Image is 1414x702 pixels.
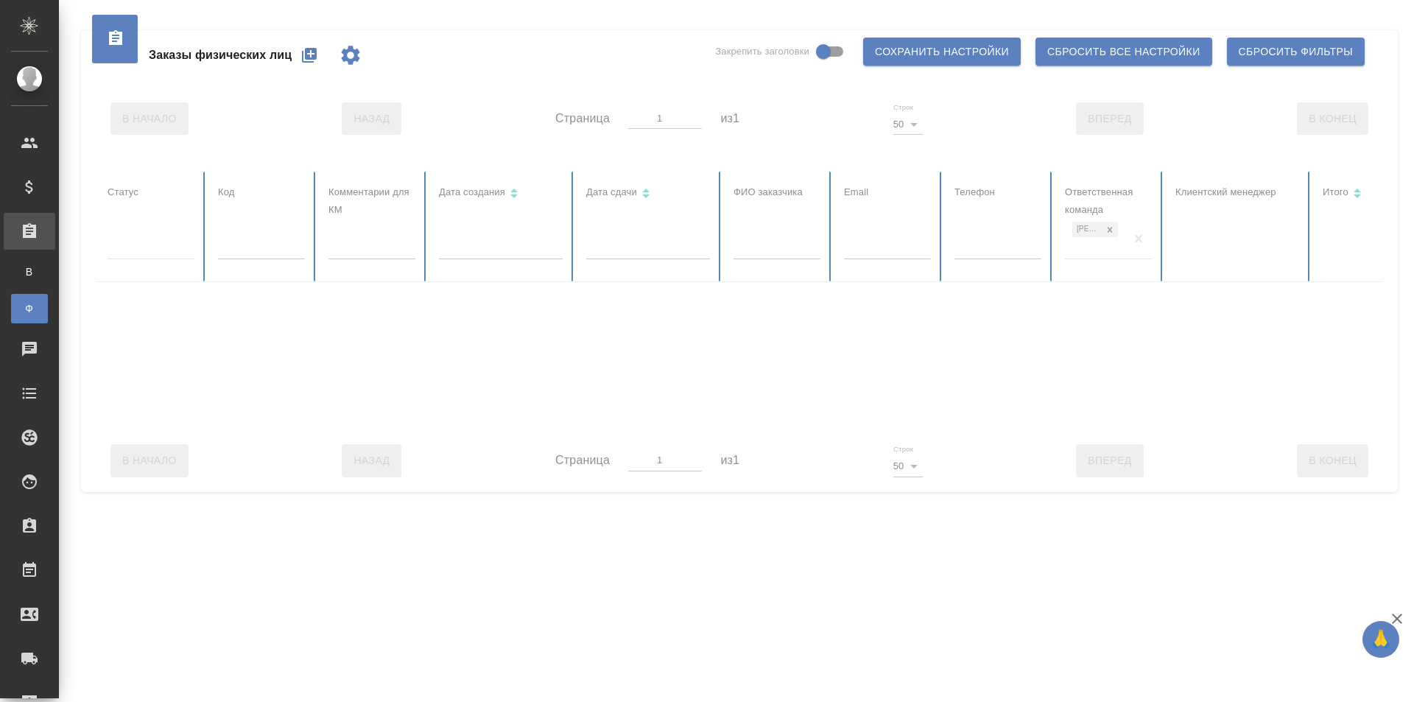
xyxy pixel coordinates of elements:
span: 🙏 [1368,624,1393,655]
button: 🙏 [1362,621,1399,658]
span: Сбросить все настройки [1047,43,1200,61]
span: В [18,264,41,279]
button: Сбросить фильтры [1227,38,1365,66]
button: Сохранить настройки [863,38,1021,66]
span: Ф [18,301,41,316]
span: Сохранить настройки [875,43,1009,61]
a: Ф [11,294,48,323]
a: В [11,257,48,287]
button: Создать [292,38,327,73]
span: Сбросить фильтры [1239,43,1353,61]
span: Закрепить заголовки [715,44,809,59]
button: Сбросить все настройки [1035,38,1212,66]
span: Заказы физических лиц [149,46,292,64]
